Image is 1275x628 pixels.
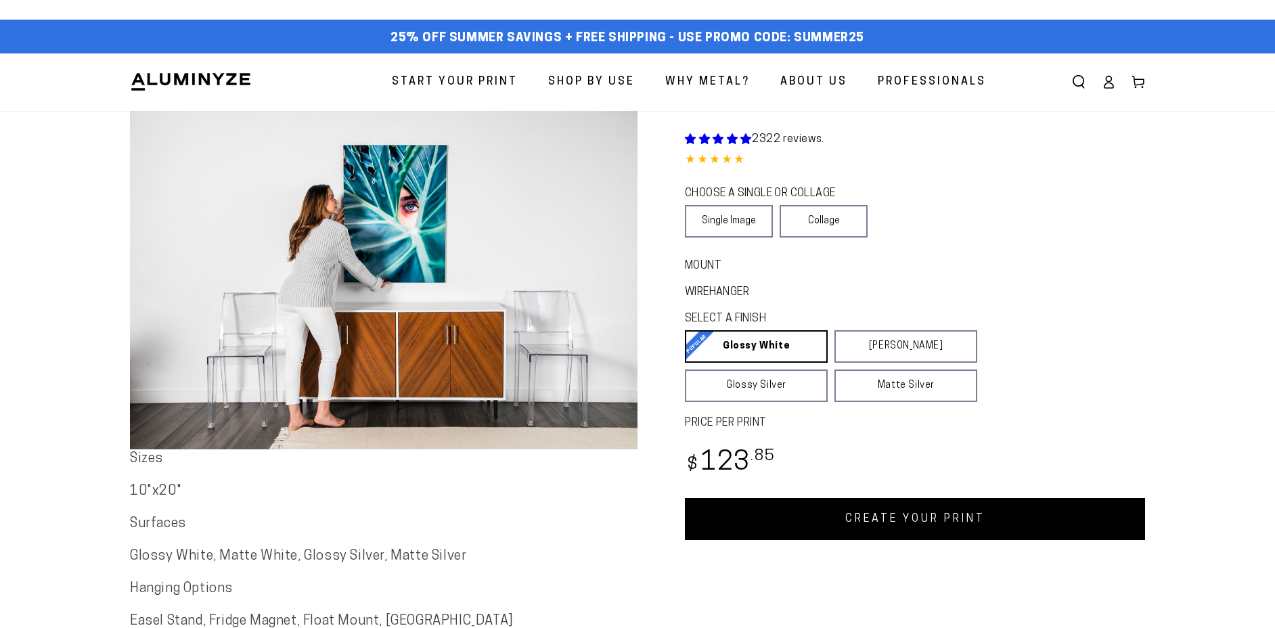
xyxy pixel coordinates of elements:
a: Start Your Print [382,64,528,100]
label: PRICE PER PRINT [685,416,1145,431]
a: Shop By Use [538,64,645,100]
legend: Mount [685,259,708,274]
a: Matte Silver [834,369,977,402]
a: Single Image [685,205,773,238]
a: [PERSON_NAME] [834,330,977,363]
media-gallery: Gallery Viewer [130,111,637,449]
legend: SELECT A FINISH [685,311,945,327]
span: Start Your Print [392,72,518,92]
span: 10"x20" [130,485,181,498]
span: Why Metal? [665,72,750,92]
span: Easel Stand, Fridge Magnet, Float Mount, [GEOGRAPHIC_DATA] [130,614,513,628]
span: About Us [780,72,847,92]
span: Shop By Use [548,72,635,92]
sup: .85 [751,449,775,464]
img: Aluminyze [130,72,252,92]
span: $ [687,456,698,474]
b: Surfaces [130,517,186,531]
legend: CHOOSE A SINGLE OR COLLAGE [685,186,855,202]
a: Why Metal? [655,64,760,100]
a: About Us [770,64,857,100]
a: Glossy White [685,330,828,363]
a: Collage [780,205,868,238]
a: Professionals [868,64,996,100]
span: 25% off Summer Savings + Free Shipping - Use Promo Code: SUMMER25 [390,31,864,46]
div: 4.85 out of 5.0 stars [685,151,1145,171]
a: CREATE YOUR PRINT [685,498,1145,540]
span: Glossy White, Matte White, Glossy Silver, Matte Silver [130,549,466,563]
summary: Search our site [1064,67,1094,97]
span: Professionals [878,72,986,92]
b: Sizes [130,452,163,466]
bdi: 123 [685,450,775,476]
a: Glossy Silver [685,369,828,402]
b: Hanging Options [130,582,233,596]
legend: WireHanger [685,285,724,300]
